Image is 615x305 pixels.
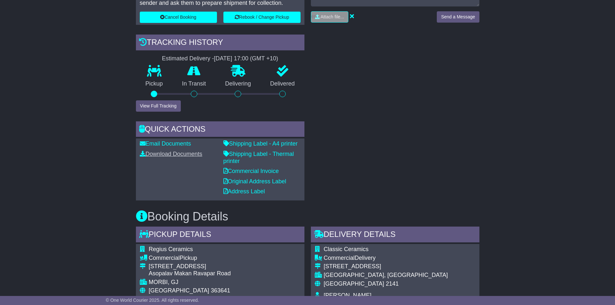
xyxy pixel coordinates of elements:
span: Commercial [149,255,180,261]
a: Download Documents [140,151,202,157]
a: Commercial Invoice [223,168,279,174]
div: Tracking history [136,35,304,52]
h3: Booking Details [136,210,479,223]
a: Address Label [223,188,265,195]
div: Pickup [149,255,247,262]
a: Shipping Label - Thermal printer [223,151,294,164]
div: Quick Actions [136,121,304,139]
a: Original Address Label [223,178,286,185]
button: Rebook / Change Pickup [223,12,301,23]
span: 2141 [386,280,399,287]
div: Delivery [324,255,448,262]
span: Classic Ceramics [324,246,369,252]
a: Shipping Label - A4 printer [223,140,298,147]
div: Delivery Details [311,227,479,244]
div: [STREET_ADDRESS] [149,263,247,270]
span: © One World Courier 2025. All rights reserved. [106,298,199,303]
span: [PERSON_NAME] [324,292,372,299]
a: Email Documents [140,140,191,147]
div: [GEOGRAPHIC_DATA], [GEOGRAPHIC_DATA] [324,272,448,279]
p: Delivered [261,80,304,87]
div: MORBI, GJ [149,279,247,286]
span: Regius Ceramics [149,246,193,252]
button: Cancel Booking [140,12,217,23]
button: View Full Tracking [136,100,181,112]
span: [GEOGRAPHIC_DATA] [324,280,384,287]
div: Estimated Delivery - [136,55,304,62]
span: 363641 [211,287,230,294]
div: [STREET_ADDRESS] [324,263,448,270]
div: [DATE] 17:00 (GMT +10) [214,55,278,62]
p: Pickup [136,80,173,87]
p: Delivering [216,80,261,87]
div: Pickup Details [136,227,304,244]
div: Asopalav Makan Ravapar Road [149,270,247,277]
button: Send a Message [437,11,479,23]
span: Commercial [324,255,355,261]
span: [GEOGRAPHIC_DATA] [149,287,209,294]
p: In Transit [172,80,216,87]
